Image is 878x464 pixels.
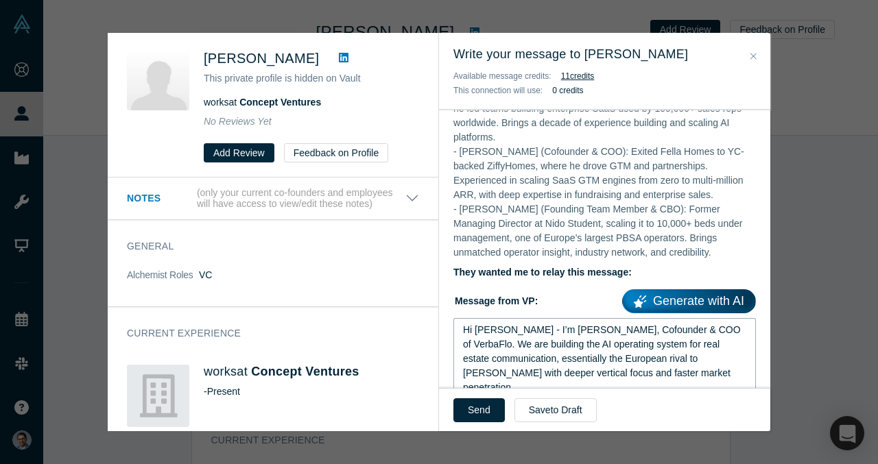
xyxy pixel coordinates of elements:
[453,267,632,278] b: They wanted me to relay this message:
[204,97,321,108] span: works at
[453,86,543,95] span: This connection will use:
[204,384,419,399] div: - Present
[514,398,597,422] button: Saveto Draft
[127,268,199,297] dt: Alchemist Roles
[127,187,419,210] button: Notes (only your current co-founders and employees will have access to view/edit these notes)
[197,187,405,210] p: (only your current co-founders and employees will have access to view/edit these notes)
[127,365,189,427] img: Concept Ventures's Logo
[204,143,274,162] button: Add Review
[204,51,319,66] span: [PERSON_NAME]
[127,191,194,206] h3: Notes
[453,284,756,313] label: Message from VP:
[204,365,419,380] h4: works at
[453,71,551,81] span: Available message credits:
[284,143,389,162] button: Feedback on Profile
[746,49,761,64] button: Close
[127,326,400,341] h3: Current Experience
[552,86,583,95] b: 0 credits
[199,268,419,282] dd: VC
[622,289,756,313] a: Generate with AI
[127,48,189,110] img: Reece Chowdhry's Profile Image
[453,398,505,422] button: Send
[239,97,321,108] a: Concept Ventures
[204,116,272,127] span: No Reviews Yet
[127,239,400,254] h3: General
[561,69,595,83] button: 11credits
[251,365,359,378] a: Concept Ventures
[204,71,419,86] p: This private profile is hidden on Vault
[463,324,743,393] span: Hi [PERSON_NAME] - I’m [PERSON_NAME], Cofounder & COO of VerbaFlo. We are building the AI operati...
[453,45,756,64] h3: Write your message to [PERSON_NAME]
